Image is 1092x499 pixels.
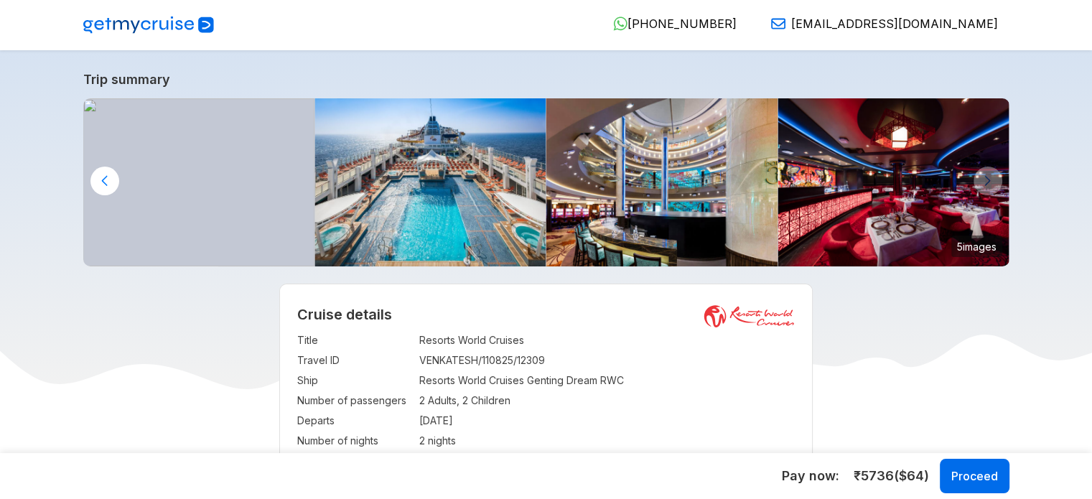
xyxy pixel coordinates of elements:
img: 4.jpg [546,98,778,266]
a: [EMAIL_ADDRESS][DOMAIN_NAME] [760,17,998,31]
td: : [412,391,419,411]
img: 16.jpg [778,98,1009,266]
h5: Pay now: [782,467,839,485]
td: SIN [419,451,795,471]
td: VENKATESH/110825/12309 [419,350,795,370]
td: Title [297,330,412,350]
span: [PHONE_NUMBER] [627,17,737,31]
td: 2 nights [419,431,795,451]
td: Ship [297,370,412,391]
td: : [412,330,419,350]
td: Resorts World Cruises Genting Dream RWC [419,370,795,391]
span: ₹ 5736 ($ 64 ) [854,467,929,485]
td: Travel ID [297,350,412,370]
h2: Cruise details [297,306,795,323]
button: Proceed [940,459,1009,493]
td: : [412,431,419,451]
small: 5 images [951,235,1002,257]
td: [DATE] [419,411,795,431]
td: 2 Adults, 2 Children [419,391,795,411]
img: pool.jpg [83,98,315,266]
a: [PHONE_NUMBER] [602,17,737,31]
td: Resorts World Cruises [419,330,795,350]
td: Number of nights [297,431,412,451]
img: Main-Pool-800x533.jpg [314,98,546,266]
td: : [412,411,419,431]
span: [EMAIL_ADDRESS][DOMAIN_NAME] [791,17,998,31]
td: : [412,350,419,370]
img: WhatsApp [613,17,627,31]
td: Departure Port [297,451,412,471]
td: : [412,370,419,391]
img: Email [771,17,785,31]
td: Departs [297,411,412,431]
td: : [412,451,419,471]
a: Trip summary [83,72,1009,87]
td: Number of passengers [297,391,412,411]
